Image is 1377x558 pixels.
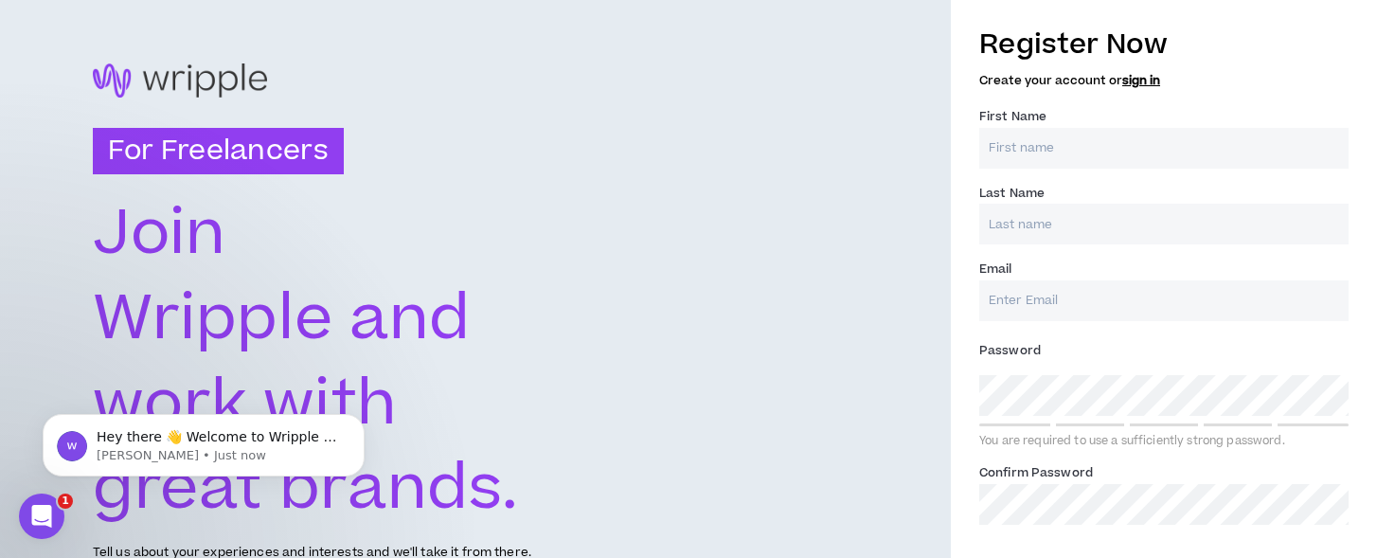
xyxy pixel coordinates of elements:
[979,434,1349,449] div: You are required to use a sufficiently strong password.
[979,342,1041,359] span: Password
[979,204,1349,244] input: Last name
[979,128,1349,169] input: First name
[979,101,1046,132] label: First Name
[93,360,400,449] text: work with
[93,128,344,175] h3: For Freelancers
[14,374,393,507] iframe: Intercom notifications message
[979,178,1045,208] label: Last Name
[979,74,1349,87] h5: Create your account or
[19,494,64,539] iframe: Intercom live chat
[979,458,1093,488] label: Confirm Password
[979,280,1349,321] input: Enter Email
[93,190,226,279] text: Join
[979,254,1012,284] label: Email
[1122,72,1160,89] a: sign in
[93,444,518,533] text: great brands.
[58,494,73,509] span: 1
[979,25,1349,64] h3: Register Now
[93,275,471,364] text: Wripple and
